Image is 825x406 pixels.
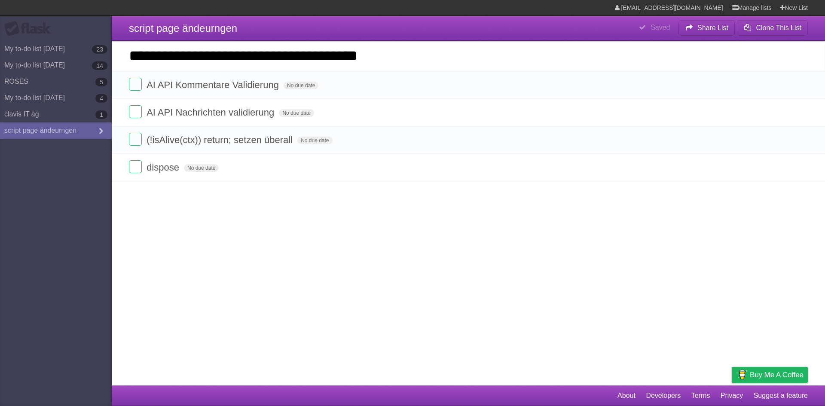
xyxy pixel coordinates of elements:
span: dispose [147,162,181,173]
b: Clone This List [756,24,801,31]
span: script page ändeurngen [129,22,237,34]
b: Saved [651,24,670,31]
button: Clone This List [737,20,808,36]
span: No due date [279,109,314,117]
button: Share List [678,20,735,36]
span: Buy me a coffee [750,367,804,382]
b: 1 [95,110,107,119]
span: AI API Kommentare Validierung [147,79,281,90]
label: Done [129,78,142,91]
span: (!isAlive(ctx)) return; setzen überall [147,134,295,145]
b: 5 [95,78,107,86]
div: Flask [4,21,56,37]
a: Buy me a coffee [732,367,808,383]
a: Suggest a feature [754,388,808,404]
b: 4 [95,94,107,103]
a: About [617,388,636,404]
span: No due date [184,164,219,172]
b: 23 [92,45,107,54]
img: Buy me a coffee [736,367,748,382]
span: AI API Nachrichten validierung [147,107,276,118]
a: Terms [691,388,710,404]
a: Privacy [721,388,743,404]
a: Developers [646,388,681,404]
b: 14 [92,61,107,70]
span: No due date [284,82,318,89]
label: Done [129,105,142,118]
label: Done [129,133,142,146]
b: Share List [697,24,728,31]
span: No due date [297,137,332,144]
label: Done [129,160,142,173]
